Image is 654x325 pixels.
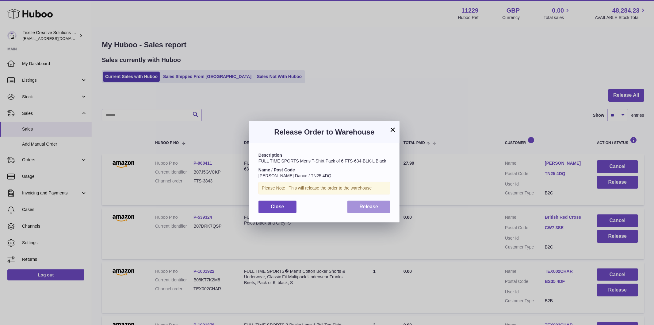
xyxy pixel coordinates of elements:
h3: Release Order to Warehouse [258,127,390,137]
strong: Name / Post Code [258,167,295,172]
span: [PERSON_NAME] Dance / TN25 4DQ [258,173,331,178]
button: Close [258,201,296,213]
button: Release [347,201,391,213]
span: FULL TIME SPORTS Mens T-Shirt Pack of 6 FTS-634-BLK-L Black [258,159,386,163]
span: Close [271,204,284,209]
strong: Description [258,153,282,158]
div: Please Note : This will release the order to the warehouse [258,182,390,194]
button: × [389,126,396,133]
span: Release [360,204,378,209]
